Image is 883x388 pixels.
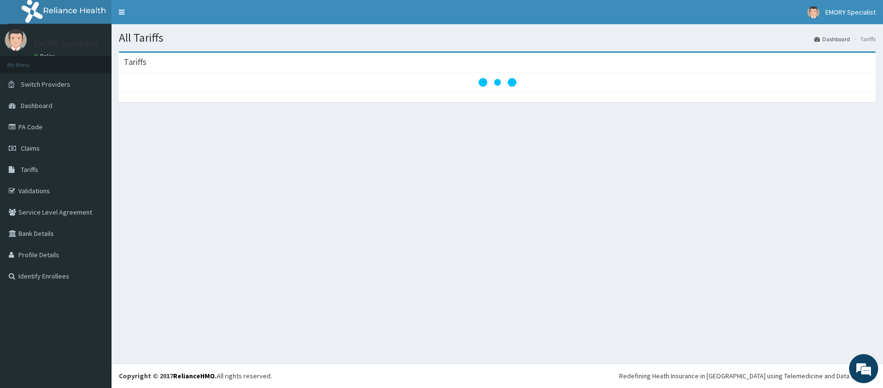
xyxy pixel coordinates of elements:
[21,144,40,153] span: Claims
[619,371,876,381] div: Redefining Heath Insurance in [GEOGRAPHIC_DATA] using Telemedicine and Data Science!
[814,35,850,43] a: Dashboard
[34,53,57,60] a: Online
[21,101,52,110] span: Dashboard
[21,80,70,89] span: Switch Providers
[124,58,146,66] h3: Tariffs
[112,363,883,388] footer: All rights reserved.
[478,63,517,102] svg: audio-loading
[173,372,215,380] a: RelianceHMO
[807,6,819,18] img: User Image
[119,31,876,44] h1: All Tariffs
[5,29,27,51] img: User Image
[34,39,98,48] p: EMORY Specialist
[851,35,876,43] li: Tariffs
[825,8,876,16] span: EMORY Specialist
[21,165,38,174] span: Tariffs
[119,372,217,380] strong: Copyright © 2017 .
